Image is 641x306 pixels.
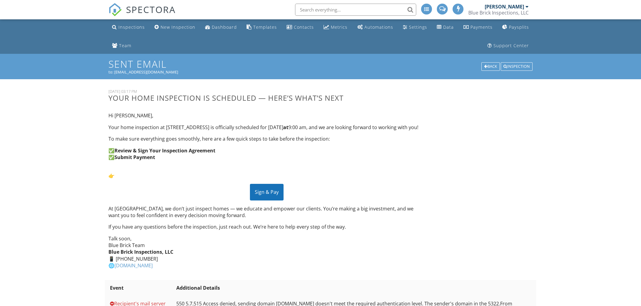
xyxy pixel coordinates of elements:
[161,24,195,30] div: New Inspection
[250,189,284,195] a: Sign & Pay
[250,184,284,200] div: Sign & Pay
[115,147,215,154] strong: Review & Sign Your Inspection Agreement
[434,22,456,33] a: Data
[481,63,501,69] a: Back
[470,24,493,30] div: Payments
[108,280,175,296] th: Event
[485,4,524,10] div: [PERSON_NAME]
[244,22,279,33] a: Templates
[108,165,425,179] p: 👉
[108,70,533,74] div: to: [EMAIL_ADDRESS][DOMAIN_NAME]
[108,112,425,119] p: Hi [PERSON_NAME],
[295,4,416,16] input: Search everything...
[294,24,314,30] div: Contacts
[321,22,350,33] a: Metrics
[108,89,425,94] div: [DATE] 03:17 PM
[501,62,533,71] div: Inspection
[108,205,425,219] p: At [GEOGRAPHIC_DATA], we don’t just inspect homes — we educate and empower our clients. You’re ma...
[284,22,316,33] a: Contacts
[115,262,153,269] a: [DOMAIN_NAME]
[108,235,425,269] p: Talk soon, Blue Brick Team 📱 [PHONE_NUMBER] 🌐
[108,135,425,142] p: To make sure everything goes smoothly, here are a few quick steps to take before the inspection:
[253,24,277,30] div: Templates
[500,22,531,33] a: Paysplits
[115,154,155,161] strong: Submit Payment
[203,22,239,33] a: Dashboard
[481,62,500,71] div: Back
[108,8,176,21] a: SPECTORA
[108,59,533,69] h1: Sent Email
[110,22,147,33] a: Inspections
[400,22,430,33] a: Settings
[409,24,427,30] div: Settings
[331,24,347,30] div: Metrics
[443,24,454,30] div: Data
[108,223,425,230] p: If you have any questions before the inspection, just reach out. We’re here to help every step of...
[118,24,145,30] div: Inspections
[152,22,198,33] a: New Inspection
[509,24,529,30] div: Paysplits
[461,22,495,33] a: Payments
[108,3,122,16] img: The Best Home Inspection Software - Spectora
[175,280,533,296] th: Additional Details
[501,63,533,69] a: Inspection
[468,10,529,16] div: Blue Brick Inspections, LLC
[108,94,425,102] h3: Your Home Inspection is Scheduled — Here’s What’s Next
[283,124,288,131] strong: at
[108,124,425,131] p: Your home inspection at [STREET_ADDRESS] is officially scheduled for [DATE] 9:00 am, and we are l...
[493,43,529,48] div: Support Center
[108,147,425,161] p: ✅ ✅
[108,249,173,255] strong: Blue Brick Inspections, LLC
[126,3,176,16] span: SPECTORA
[119,43,131,48] div: Team
[110,40,134,51] a: Team
[364,24,393,30] div: Automations
[355,22,396,33] a: Automations (Advanced)
[485,40,531,51] a: Support Center
[212,24,237,30] div: Dashboard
